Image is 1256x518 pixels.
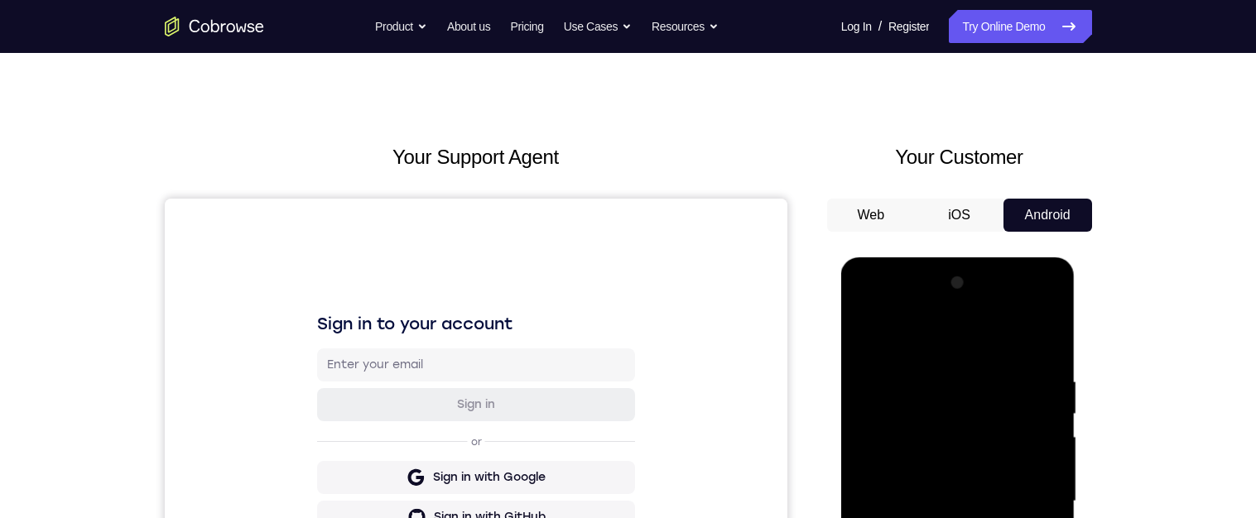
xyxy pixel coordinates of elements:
[878,17,882,36] span: /
[280,429,397,440] a: Create a new account
[827,199,916,232] button: Web
[269,310,381,327] div: Sign in with GitHub
[888,10,929,43] a: Register
[652,10,719,43] button: Resources
[447,10,490,43] a: About us
[268,271,381,287] div: Sign in with Google
[152,342,470,375] button: Sign in with Intercom
[1003,199,1092,232] button: Android
[827,142,1092,172] h2: Your Customer
[152,262,470,295] button: Sign in with Google
[152,381,470,415] button: Sign in with Zendesk
[375,10,427,43] button: Product
[915,199,1003,232] button: iOS
[165,17,264,36] a: Go to the home page
[949,10,1091,43] a: Try Online Demo
[564,10,632,43] button: Use Cases
[262,350,387,367] div: Sign in with Intercom
[264,390,386,406] div: Sign in with Zendesk
[152,302,470,335] button: Sign in with GitHub
[303,237,320,250] p: or
[841,10,872,43] a: Log In
[165,142,787,172] h2: Your Support Agent
[152,428,470,441] p: Don't have an account?
[510,10,543,43] a: Pricing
